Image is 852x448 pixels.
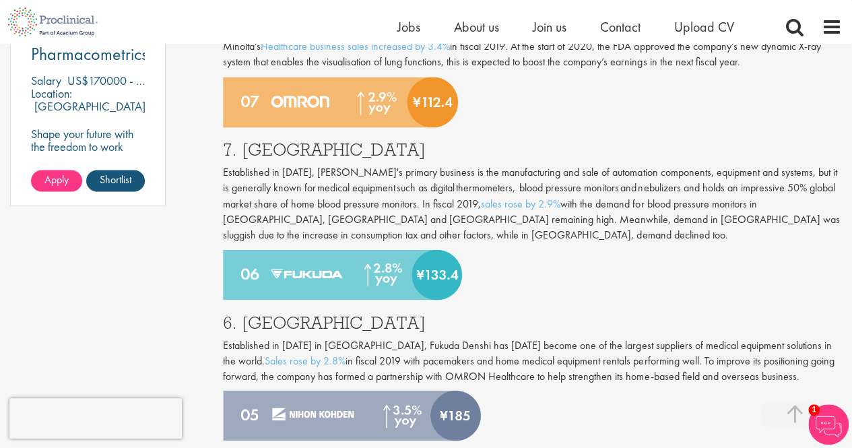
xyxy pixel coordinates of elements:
[533,18,566,36] a: Join us
[481,196,560,210] a: sales rose by 2.9%
[808,404,820,416] span: 1
[223,165,842,242] p: Established in [DATE], [PERSON_NAME]'s primary business is the manufacturing and sale of automati...
[31,98,149,127] p: [GEOGRAPHIC_DATA], [GEOGRAPHIC_DATA]
[808,404,849,445] img: Chatbot
[674,18,734,36] a: Upload CV
[265,353,346,367] a: Sales rose by 2.8%
[31,170,82,191] a: Apply
[9,398,182,439] iframe: reCAPTCHA
[223,141,842,158] h3: 7. [GEOGRAPHIC_DATA]
[454,18,499,36] a: About us
[67,73,245,88] p: US$170000 - US$214900 per annum
[223,24,842,70] p: Japanese multinational, Konica Minolta, is a technology company headquartered in [GEOGRAPHIC_DATA...
[397,18,420,36] a: Jobs
[600,18,641,36] a: Contact
[86,170,145,191] a: Shortlist
[31,73,61,88] span: Salary
[31,26,148,65] span: Director of Pharmacometrics
[261,39,450,53] a: Healthcare business sales increased by 3.4%
[223,313,842,331] h3: 6. [GEOGRAPHIC_DATA]
[223,338,842,384] p: Established in [DATE] in [GEOGRAPHIC_DATA], Fukuda Denshi has [DATE] become one of the largest su...
[31,29,145,63] a: Director of Pharmacometrics
[31,86,72,101] span: Location:
[44,172,69,187] span: Apply
[31,127,145,204] p: Shape your future with the freedom to work where you thrive! Join our client with this Director p...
